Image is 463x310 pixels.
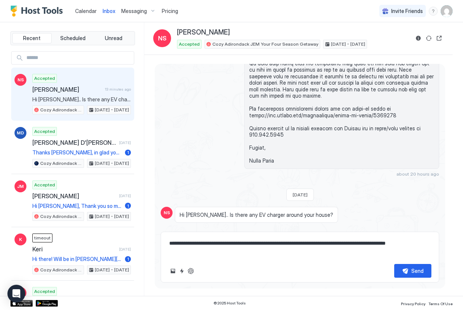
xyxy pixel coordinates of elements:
span: Hi [PERSON_NAME].. Is there any EV charger around your house? [180,212,333,218]
span: Accepted [34,288,55,295]
span: Cozy Adirondack JEM Your Four Season Getaway [40,107,82,113]
span: [DATE] [293,192,308,198]
span: Messaging [121,8,147,14]
span: Inbox [103,8,115,14]
span: 1 [127,256,129,262]
span: Calendar [75,8,97,14]
span: Hi [PERSON_NAME].. Is there any EV charger around your house? [32,96,131,103]
span: Accepted [34,128,55,135]
button: Upload image [168,267,177,275]
span: [DATE] [119,247,131,252]
a: App Store [10,300,33,307]
span: NS [17,76,24,83]
span: Cozy Adirondack JEM Your Four Season Getaway [40,160,82,167]
span: Privacy Policy [401,301,425,306]
span: Hi [PERSON_NAME], Thank you so much for booking with us at the Cozy Adirondack JEM Your Four Seas... [32,203,122,209]
span: Recent [23,35,41,42]
span: [DATE] - [DATE] [331,41,365,48]
div: Open Intercom Messenger [7,285,25,303]
button: Scheduled [53,33,93,43]
span: 1 [127,203,129,209]
span: © 2025 Host Tools [213,301,246,306]
span: NS [164,209,170,216]
button: ChatGPT Auto Reply [186,267,195,275]
span: Accepted [34,75,55,82]
span: Scheduled [60,35,86,42]
span: [DATE] - [DATE] [95,160,129,167]
span: K [19,236,22,243]
a: Terms Of Use [428,299,453,307]
span: Pricing [162,8,178,14]
span: about 20 hours ago [396,171,439,177]
span: Hi there! Will be in [PERSON_NAME][GEOGRAPHIC_DATA] for a wedding- excited to see your beautiful ... [32,256,122,262]
span: 13 minutes ago [105,87,131,92]
a: Host Tools Logo [10,6,66,17]
button: Quick reply [177,267,186,275]
span: [PERSON_NAME] [32,86,102,93]
span: Keri [32,245,116,253]
button: Send [394,264,431,278]
button: Recent [12,33,52,43]
div: User profile [441,5,453,17]
span: [PERSON_NAME] [32,192,116,200]
span: Invite Friends [391,8,423,14]
a: Calendar [75,7,97,15]
span: [DATE] [119,193,131,198]
a: Privacy Policy [401,299,425,307]
span: JM [17,183,24,190]
button: Sync reservation [424,34,433,43]
span: [PERSON_NAME] [177,28,230,37]
span: Cozy Adirondack JEM Your Four Season Getaway [40,213,82,220]
span: Accepted [34,182,55,188]
span: [PERSON_NAME] D'[PERSON_NAME] [32,139,116,146]
span: 1 [127,150,129,155]
button: Open reservation [435,34,444,43]
span: MD [17,130,24,136]
span: [DATE] - [DATE] [95,107,129,113]
div: menu [429,7,438,16]
button: Unread [94,33,133,43]
span: Terms Of Use [428,301,453,306]
span: NS [158,34,167,43]
button: Reservation information [414,34,423,43]
span: timeout [34,235,51,241]
span: Accepted [179,41,200,48]
span: [DATE] - [DATE] [95,267,129,273]
span: [DATE] [119,140,131,145]
span: Thanks [PERSON_NAME], in glad you enjoyed your trip and I appreciate the feedback. Thanks for let... [32,149,122,156]
a: Google Play Store [36,300,58,307]
div: tab-group [10,31,135,45]
span: 13 minutes ago [175,225,208,231]
span: Unread [105,35,122,42]
div: Send [411,267,424,275]
span: [DATE] - [DATE] [95,213,129,220]
span: Cozy Adirondack JEM Your Four Season Getaway [40,267,82,273]
a: Inbox [103,7,115,15]
span: Cozy Adirondack JEM Your Four Season Getaway [212,41,318,48]
input: Input Field [23,52,134,64]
